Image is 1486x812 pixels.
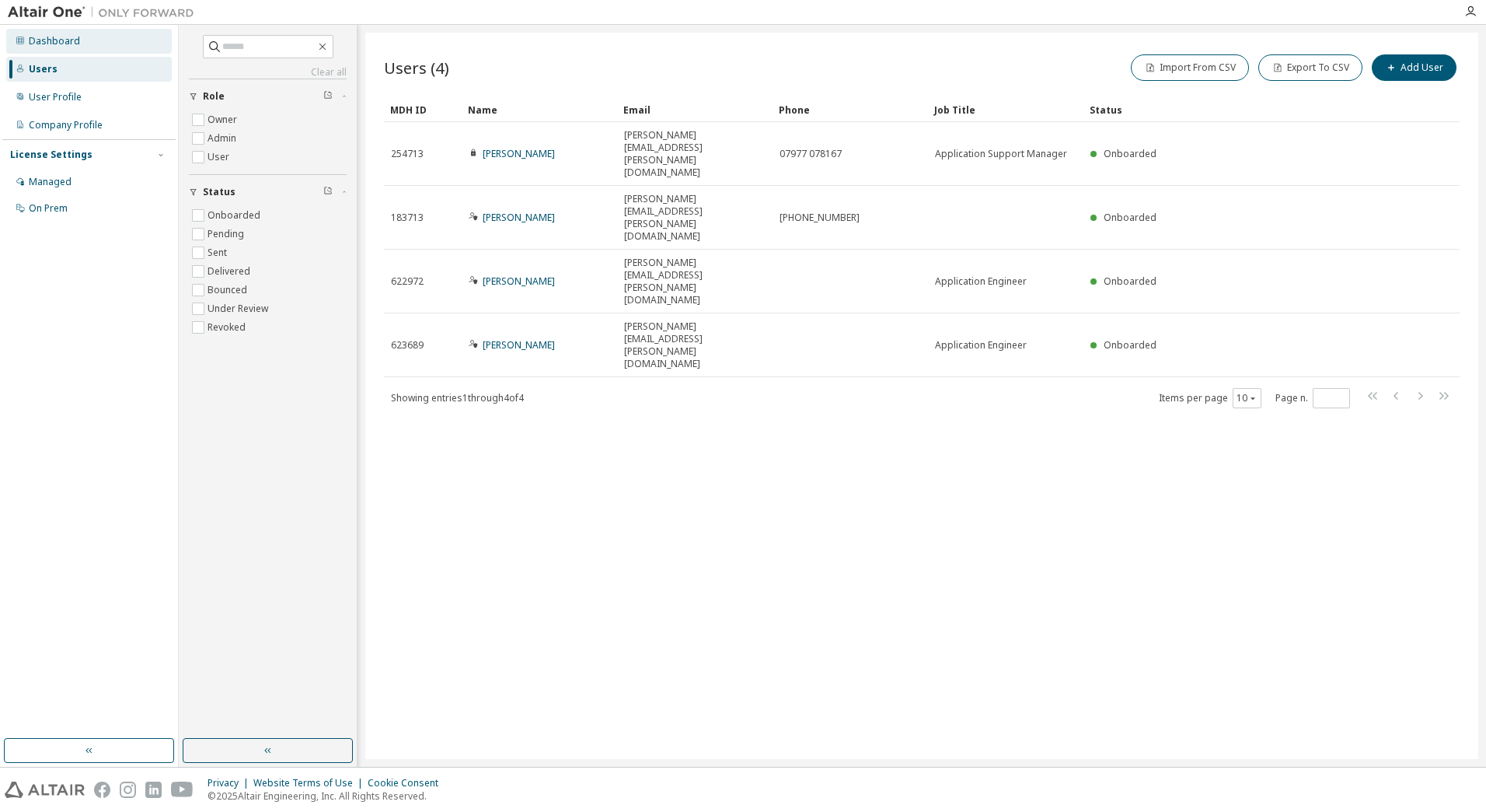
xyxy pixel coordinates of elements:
[391,148,424,160] span: 254713
[208,129,239,148] label: Admin
[8,5,202,20] img: Altair One
[189,175,347,209] button: Status
[29,119,103,131] div: Company Profile
[208,281,250,299] label: Bounced
[29,176,72,188] div: Managed
[624,129,766,179] span: [PERSON_NAME][EMAIL_ADDRESS][PERSON_NAME][DOMAIN_NAME]
[390,97,455,122] div: MDH ID
[208,110,240,129] label: Owner
[623,97,766,122] div: Email
[935,339,1027,352] span: Application Engineer
[208,225,247,243] label: Pending
[29,63,58,75] div: Users
[10,149,92,161] div: License Settings
[203,186,235,198] span: Status
[189,79,347,114] button: Role
[208,318,249,337] label: Revoked
[1131,54,1249,81] button: Import From CSV
[1104,338,1156,352] span: Onboarded
[384,57,449,79] span: Users (4)
[935,275,1027,288] span: Application Engineer
[208,262,253,281] label: Delivered
[624,193,766,243] span: [PERSON_NAME][EMAIL_ADDRESS][PERSON_NAME][DOMAIN_NAME]
[145,782,162,798] img: linkedin.svg
[483,275,555,288] a: [PERSON_NAME]
[208,299,271,318] label: Under Review
[391,339,424,352] span: 623689
[483,147,555,160] a: [PERSON_NAME]
[780,148,842,160] span: 07977 078167
[208,206,263,225] label: Onboarded
[5,782,85,798] img: altair_logo.svg
[94,782,110,798] img: facebook.svg
[208,777,253,789] div: Privacy
[1104,211,1156,224] span: Onboarded
[1104,147,1156,160] span: Onboarded
[120,782,136,798] img: instagram.svg
[483,338,555,352] a: [PERSON_NAME]
[253,777,368,789] div: Website Terms of Use
[368,777,448,789] div: Cookie Consent
[29,91,82,103] div: User Profile
[1275,388,1350,408] span: Page n.
[483,211,555,224] a: [PERSON_NAME]
[208,148,232,166] label: User
[935,148,1067,160] span: Application Support Manager
[189,66,347,79] a: Clear all
[624,257,766,306] span: [PERSON_NAME][EMAIL_ADDRESS][PERSON_NAME][DOMAIN_NAME]
[468,97,611,122] div: Name
[323,186,333,198] span: Clear filter
[391,275,424,288] span: 622972
[780,212,860,224] span: [PHONE_NUMBER]
[1258,54,1362,81] button: Export To CSV
[624,320,766,370] span: [PERSON_NAME][EMAIL_ADDRESS][PERSON_NAME][DOMAIN_NAME]
[29,35,80,47] div: Dashboard
[29,202,68,215] div: On Prem
[208,789,448,803] p: © 2025 Altair Engineering, Inc. All Rights Reserved.
[1372,54,1456,81] button: Add User
[1159,388,1261,408] span: Items per page
[171,782,194,798] img: youtube.svg
[1237,392,1258,404] button: 10
[934,97,1077,122] div: Job Title
[203,90,225,103] span: Role
[1090,97,1379,122] div: Status
[323,90,333,103] span: Clear filter
[779,97,922,122] div: Phone
[208,243,230,262] label: Sent
[1104,275,1156,288] span: Onboarded
[391,391,524,404] span: Showing entries 1 through 4 of 4
[391,212,424,224] span: 183713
